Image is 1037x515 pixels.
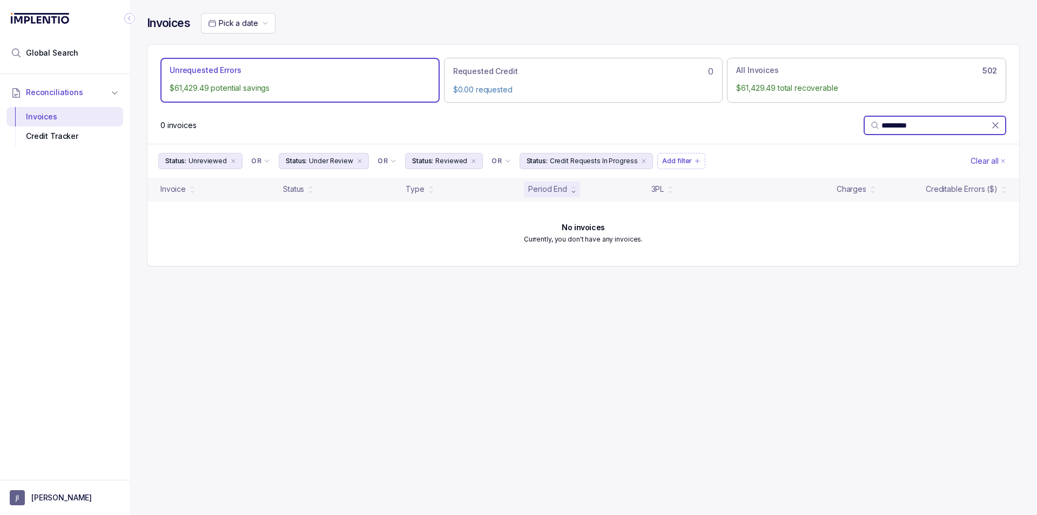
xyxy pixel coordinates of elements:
[453,84,714,95] p: $0.00 requested
[251,157,270,165] li: Filter Chip Connector undefined
[971,156,999,166] p: Clear all
[524,234,643,245] p: Currently, you don't have any invoices.
[229,157,238,165] div: remove content
[406,184,424,195] div: Type
[219,18,258,28] span: Pick a date
[453,65,714,78] div: 0
[283,184,304,195] div: Status
[469,157,478,165] div: remove content
[15,107,115,126] div: Invoices
[247,153,274,169] button: Filter Chip Connector undefined
[736,65,778,76] p: All Invoices
[487,153,515,169] button: Filter Chip Connector undefined
[562,223,604,232] h6: No invoices
[26,87,83,98] span: Reconciliations
[170,65,241,76] p: Unrequested Errors
[208,18,258,29] search: Date Range Picker
[147,16,190,31] h4: Invoices
[15,126,115,146] div: Credit Tracker
[6,105,123,149] div: Reconciliations
[201,13,275,34] button: Date Range Picker
[528,184,567,195] div: Period End
[736,83,997,93] p: $61,429.49 total recoverable
[31,492,92,503] p: [PERSON_NAME]
[412,156,433,166] p: Status:
[639,157,648,165] div: remove content
[373,153,401,169] button: Filter Chip Connector undefined
[435,156,467,166] p: Reviewed
[651,184,664,195] div: 3PL
[657,153,705,169] button: Filter Chip Add filter
[251,157,261,165] p: OR
[10,490,25,505] span: User initials
[160,184,186,195] div: Invoice
[378,157,396,165] li: Filter Chip Connector undefined
[378,157,388,165] p: OR
[165,156,186,166] p: Status:
[286,156,307,166] p: Status:
[309,156,353,166] p: Under Review
[926,184,998,195] div: Creditable Errors ($)
[968,153,1008,169] button: Clear Filters
[405,153,483,169] button: Filter Chip Reviewed
[453,66,518,77] p: Requested Credit
[160,120,197,131] p: 0 invoices
[170,83,430,93] p: $61,429.49 potential savings
[491,157,502,165] p: OR
[982,66,997,75] h6: 502
[6,81,123,104] button: Reconciliations
[527,156,548,166] p: Status:
[160,58,1006,102] ul: Action Tab Group
[188,156,227,166] p: Unreviewed
[123,12,136,25] div: Collapse Icon
[355,157,364,165] div: remove content
[279,153,369,169] button: Filter Chip Under Review
[550,156,638,166] p: Credit Requests In Progress
[837,184,866,195] div: Charges
[158,153,968,169] ul: Filter Group
[26,48,78,58] span: Global Search
[491,157,510,165] li: Filter Chip Connector undefined
[520,153,654,169] button: Filter Chip Credit Requests In Progress
[10,490,120,505] button: User initials[PERSON_NAME]
[158,153,243,169] button: Filter Chip Unreviewed
[662,156,692,166] p: Add filter
[160,120,197,131] div: Remaining page entries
